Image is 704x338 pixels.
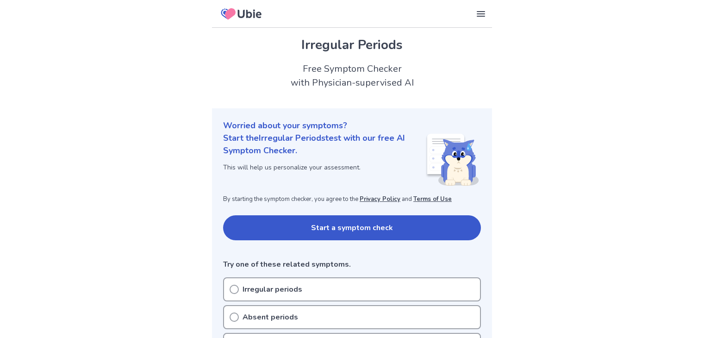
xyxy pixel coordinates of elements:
p: Try one of these related symptoms. [223,259,481,270]
p: By starting the symptom checker, you agree to the and [223,195,481,204]
a: Privacy Policy [360,195,400,203]
p: This will help us personalize your assessment. [223,163,425,172]
p: Start the Irregular Periods test with our free AI Symptom Checker. [223,132,425,157]
img: Shiba [425,134,479,186]
p: Irregular periods [243,284,302,295]
p: Worried about your symptoms? [223,119,481,132]
button: Start a symptom check [223,215,481,240]
a: Terms of Use [413,195,452,203]
h2: Free Symptom Checker with Physician-supervised AI [212,62,492,90]
h1: Irregular Periods [223,35,481,55]
p: Absent periods [243,312,298,323]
